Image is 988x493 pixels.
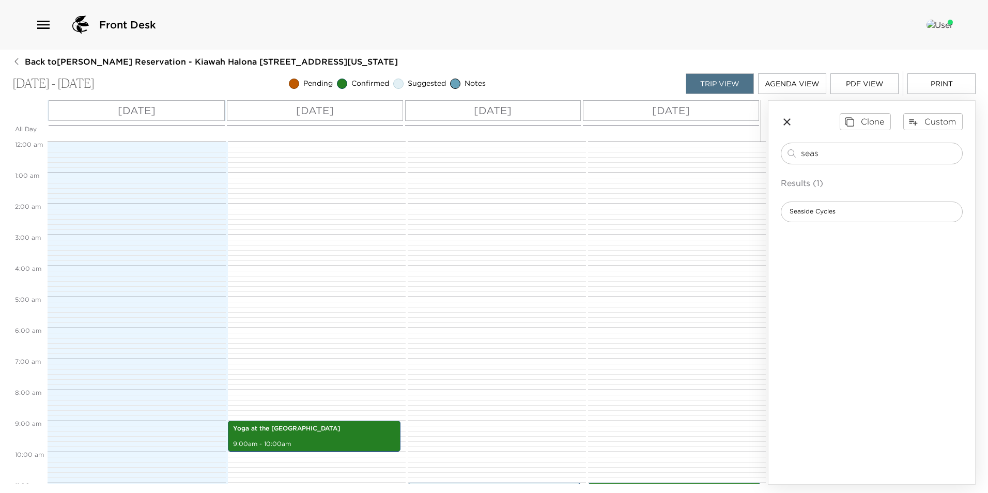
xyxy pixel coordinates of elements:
button: Custom [903,113,963,130]
span: 1:00 AM [12,172,42,179]
p: Yoga at the [GEOGRAPHIC_DATA] [233,424,396,433]
input: Search for activities [801,147,958,159]
button: [DATE] [405,100,581,121]
button: Clone [840,113,891,130]
p: [DATE] [296,103,334,118]
p: [DATE] [118,103,156,118]
span: 6:00 AM [12,327,44,334]
span: 5:00 AM [12,296,43,303]
button: [DATE] [583,100,759,121]
div: Yoga at the [GEOGRAPHIC_DATA]9:00am - 10:00am [228,421,401,452]
span: 12:00 AM [12,141,45,148]
p: 9:00am - 10:00am [233,440,396,449]
button: Trip View [686,73,754,94]
img: logo [68,12,93,37]
p: [DATE] - [DATE] [12,76,95,91]
span: Seaside Cycles [781,207,844,216]
span: Notes [465,79,486,89]
button: Back to[PERSON_NAME] Reservation - Kiawah Halona [STREET_ADDRESS][US_STATE] [12,56,398,67]
span: 4:00 AM [12,265,44,272]
span: Suggested [408,79,446,89]
div: Seaside Cycles [781,202,963,222]
span: Pending [303,79,333,89]
button: Agenda View [758,73,826,94]
p: [DATE] [474,103,512,118]
span: Confirmed [351,79,389,89]
span: 2:00 AM [12,203,43,210]
p: [DATE] [652,103,690,118]
span: 10:00 AM [12,451,47,458]
button: [DATE] [49,100,225,121]
span: 3:00 AM [12,234,43,241]
span: 9:00 AM [12,420,44,427]
button: Print [907,73,976,94]
span: 8:00 AM [12,389,44,396]
span: Front Desk [99,18,156,32]
p: All Day [15,125,45,134]
span: 11:00 AM [12,482,44,489]
img: User [927,20,953,30]
span: Back to [PERSON_NAME] Reservation - Kiawah Halona [STREET_ADDRESS][US_STATE] [25,56,398,67]
p: Results (1) [781,177,963,189]
button: PDF View [830,73,899,94]
span: 7:00 AM [12,358,43,365]
button: [DATE] [227,100,403,121]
